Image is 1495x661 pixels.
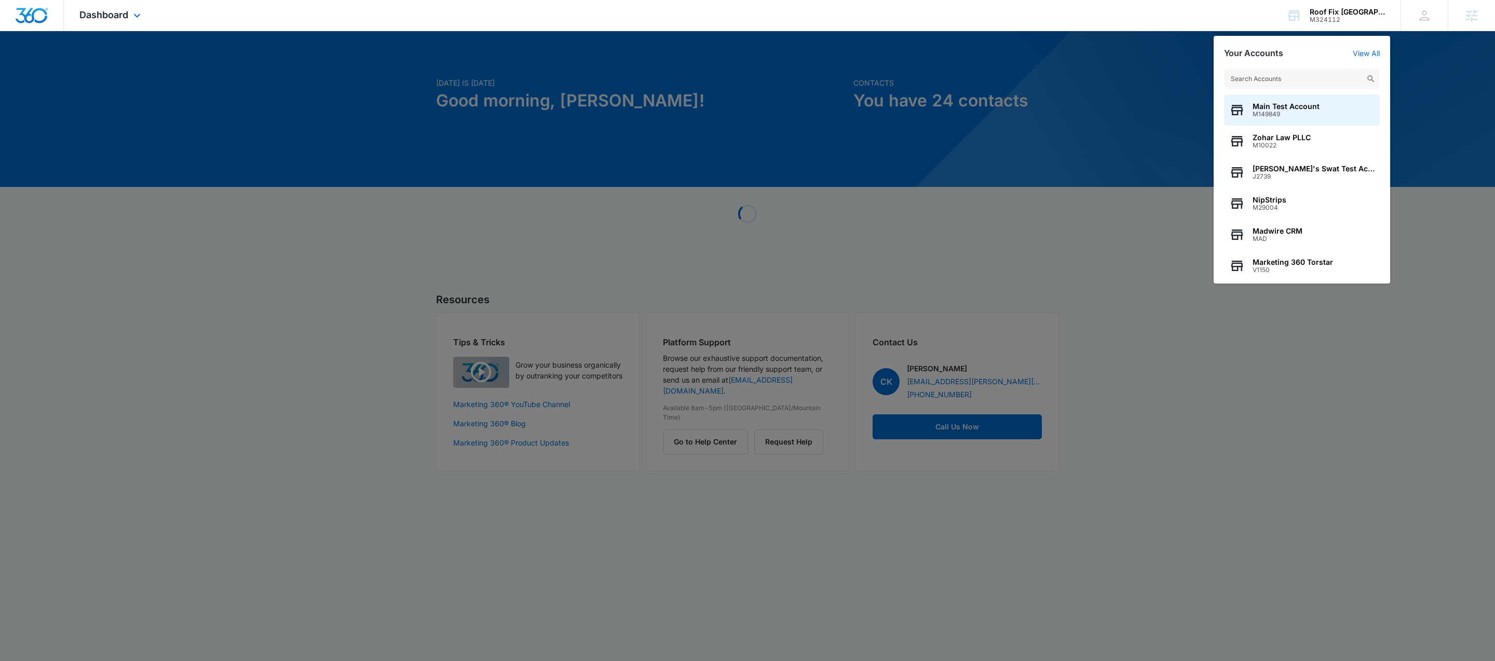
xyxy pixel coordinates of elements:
[1224,48,1283,58] h2: Your Accounts
[1253,258,1333,266] span: Marketing 360 Torstar
[1224,219,1380,250] button: Madwire CRMMAD
[1253,266,1333,274] span: V1150
[1253,142,1311,149] span: M10022
[1224,188,1380,219] button: NipStripsM29004
[1253,173,1375,180] span: J2739
[1253,204,1286,211] span: M29004
[1253,235,1302,242] span: MAD
[79,9,128,20] span: Dashboard
[1253,133,1311,142] span: Zohar Law PLLC
[1310,16,1385,23] div: account id
[1353,49,1380,58] a: View All
[1253,111,1320,118] span: M149849
[1253,165,1375,173] span: [PERSON_NAME]'s Swat Test Account
[1253,196,1286,204] span: NipStrips
[1224,157,1380,188] button: [PERSON_NAME]'s Swat Test AccountJ2739
[1253,227,1302,235] span: Madwire CRM
[1310,8,1385,16] div: account name
[1224,69,1380,89] input: Search Accounts
[1224,126,1380,157] button: Zohar Law PLLCM10022
[1224,95,1380,126] button: Main Test AccountM149849
[1224,250,1380,281] button: Marketing 360 TorstarV1150
[1253,102,1320,111] span: Main Test Account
